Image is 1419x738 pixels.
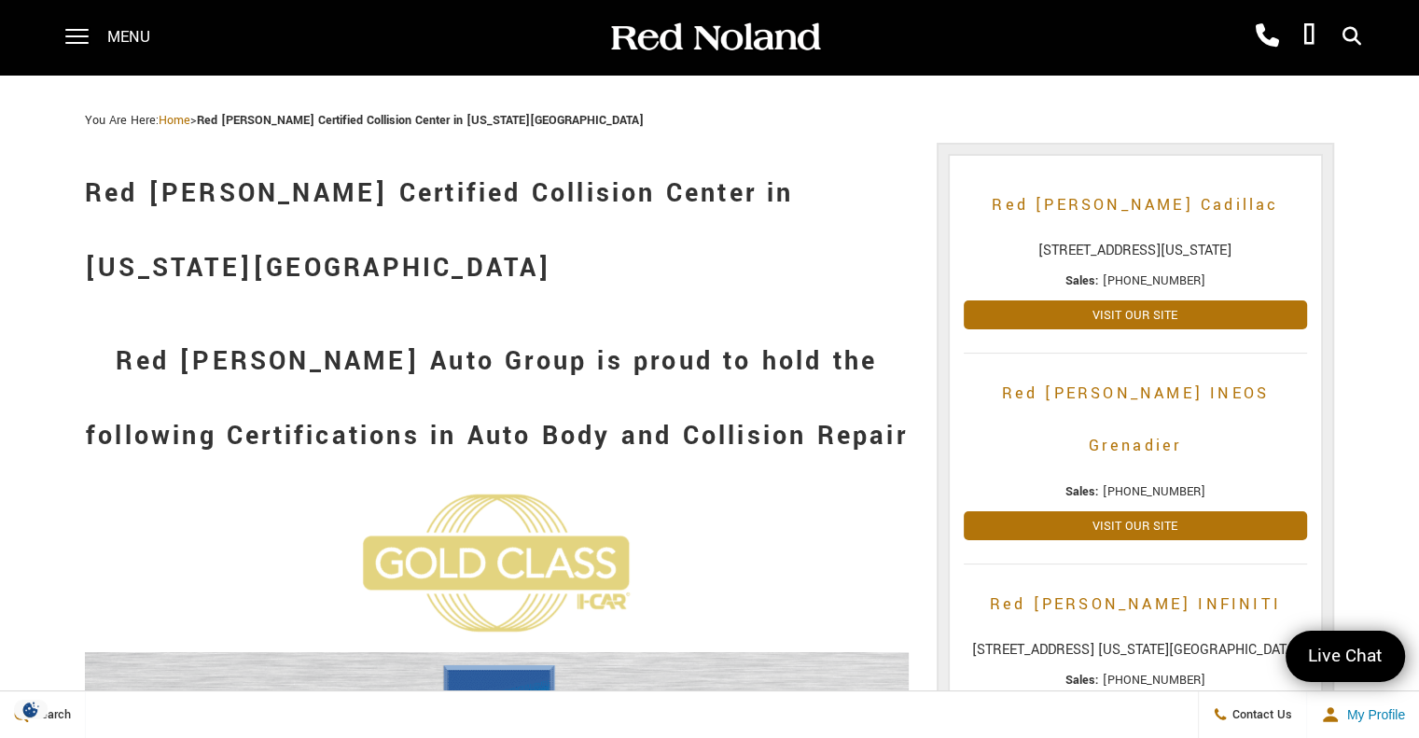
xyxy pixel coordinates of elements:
strong: Sales: [1065,272,1099,289]
div: Breadcrumbs [85,112,1334,129]
span: [STREET_ADDRESS][US_STATE] [964,241,1306,261]
strong: Sales: [1065,672,1099,689]
span: Contact Us [1228,706,1292,723]
a: Visit Our Site [964,511,1306,540]
span: [STREET_ADDRESS] [US_STATE][GEOGRAPHIC_DATA] [964,640,1306,661]
span: > [159,112,644,129]
a: Red [PERSON_NAME] INEOS Grenadier [964,368,1306,472]
h1: Red [PERSON_NAME] Auto Group is proud to hold the following Certifications in Auto Body and Colli... [85,325,909,474]
section: Click to Open Cookie Consent Modal [9,700,52,719]
a: Home [159,112,190,129]
span: You Are Here: [85,112,644,129]
strong: Sales: [1065,483,1099,500]
span: Live Chat [1299,644,1392,669]
a: Red [PERSON_NAME] INFINITI [964,578,1306,631]
h1: Red [PERSON_NAME] Certified Collision Center in [US_STATE][GEOGRAPHIC_DATA] [85,157,909,306]
span: [PHONE_NUMBER] [1103,483,1205,500]
span: [PHONE_NUMBER] [1103,672,1205,689]
strong: Red [PERSON_NAME] Certified Collision Center in [US_STATE][GEOGRAPHIC_DATA] [197,112,644,129]
img: Red Noland Auto Group [607,21,822,54]
img: Opt-Out Icon [9,700,52,719]
a: Live Chat [1286,631,1405,682]
button: Open user profile menu [1307,691,1419,738]
span: [PHONE_NUMBER] [1103,272,1205,289]
a: Visit Our Site [964,300,1306,329]
span: My Profile [1340,707,1405,722]
a: Red [PERSON_NAME] Cadillac [964,179,1306,231]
